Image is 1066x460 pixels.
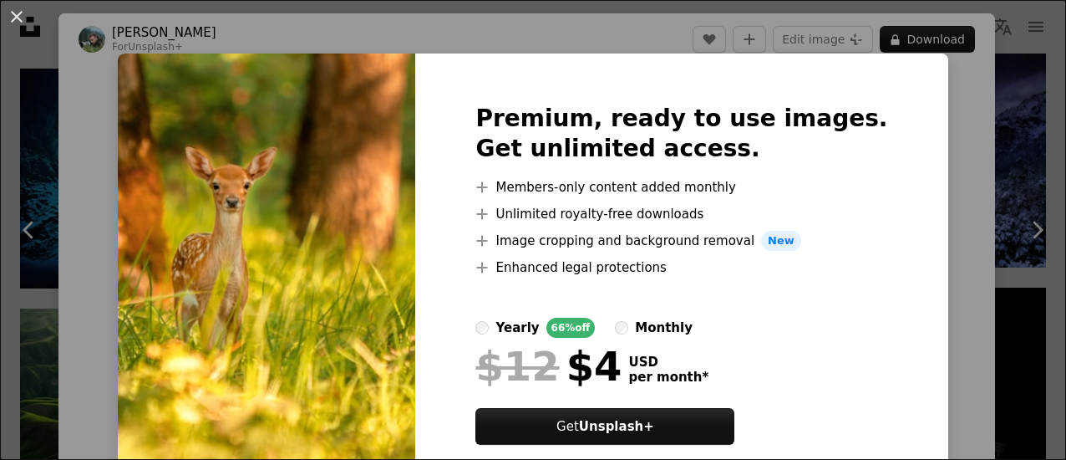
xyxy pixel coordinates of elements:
span: USD [628,355,708,370]
li: Members-only content added monthly [475,177,887,197]
strong: Unsplash+ [579,419,654,434]
span: New [761,231,801,251]
span: $12 [475,345,559,388]
div: monthly [635,318,693,338]
input: monthly [615,321,628,335]
li: Image cropping and background removal [475,231,887,251]
div: $4 [475,345,622,388]
h2: Premium, ready to use images. Get unlimited access. [475,104,887,164]
input: yearly66%off [475,321,489,335]
div: yearly [495,318,539,338]
li: Enhanced legal protections [475,258,887,278]
button: GetUnsplash+ [475,408,734,445]
div: 66% off [546,318,596,338]
span: per month * [628,370,708,385]
li: Unlimited royalty-free downloads [475,204,887,224]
